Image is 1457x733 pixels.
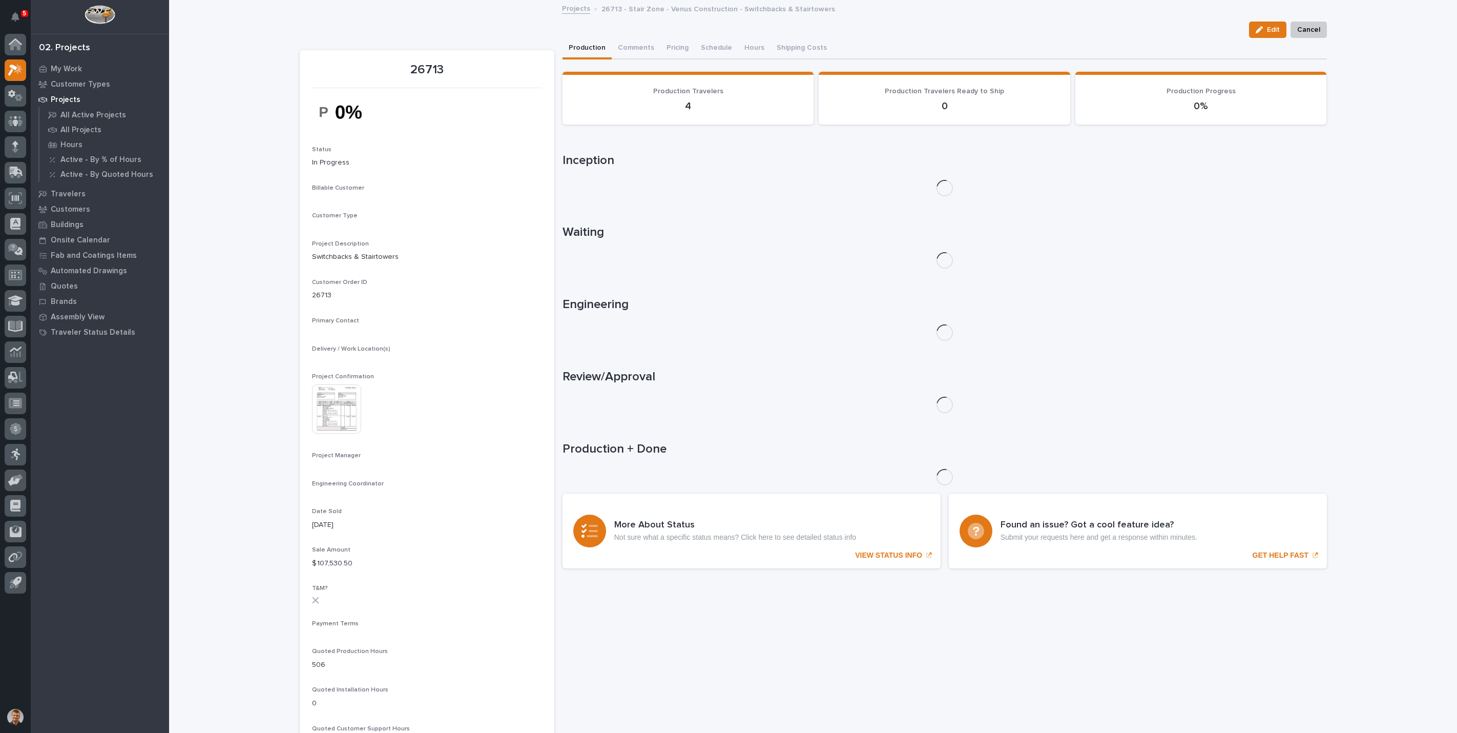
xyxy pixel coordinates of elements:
a: Buildings [31,217,169,232]
p: 0 [312,698,542,709]
p: Active - By Quoted Hours [60,170,153,179]
span: Production Travelers [653,88,723,95]
h1: Inception [563,153,1327,168]
p: 26713 [312,63,542,77]
p: All Projects [60,126,101,135]
p: Hours [60,140,82,150]
span: Project Description [312,241,369,247]
a: Active - By Quoted Hours [39,167,169,181]
a: VIEW STATUS INFO [563,494,941,568]
a: Assembly View [31,309,169,324]
button: Comments [612,38,660,59]
a: All Projects [39,123,169,137]
p: My Work [51,65,82,74]
span: Customer Order ID [312,279,367,286]
p: Active - By % of Hours [60,155,141,165]
p: 0% [1088,100,1315,112]
span: Cancel [1297,24,1320,36]
span: Delivery / Work Location(s) [312,346,390,352]
div: 02. Projects [39,43,90,54]
a: Projects [562,2,590,14]
p: Customers [51,205,90,214]
p: Traveler Status Details [51,328,135,337]
a: Projects [31,92,169,107]
span: Date Sold [312,508,342,515]
button: users-avatar [5,706,26,728]
span: Quoted Production Hours [312,648,388,655]
p: 0 [831,100,1058,112]
a: GET HELP FAST [949,494,1327,568]
p: All Active Projects [60,111,126,120]
button: Notifications [5,6,26,28]
span: Edit [1267,25,1280,34]
span: Customer Type [312,213,358,219]
p: [DATE] [312,520,542,531]
p: 4 [575,100,802,112]
p: Travelers [51,190,86,199]
p: 26713 [312,290,542,301]
p: Not sure what a specific status means? Click here to see detailed status info [614,533,856,542]
p: GET HELP FAST [1253,551,1308,560]
button: Schedule [695,38,738,59]
button: Shipping Costs [771,38,833,59]
p: Submit your requests here and get a response within minutes. [1001,533,1197,542]
p: 5 [23,10,26,17]
a: Travelers [31,186,169,201]
button: Pricing [660,38,695,59]
p: Quotes [51,282,78,291]
div: Notifications5 [13,12,26,29]
h1: Production + Done [563,442,1327,457]
h3: Found an issue? Got a cool feature idea? [1001,520,1197,531]
span: Production Travelers Ready to Ship [885,88,1004,95]
p: Fab and Coatings Items [51,251,137,260]
span: Sale Amount [312,547,350,553]
a: Active - By % of Hours [39,152,169,167]
h1: Engineering [563,297,1327,312]
p: In Progress [312,157,542,168]
span: T&M? [312,585,328,592]
a: All Active Projects [39,108,169,122]
span: Production Progress [1167,88,1236,95]
button: Edit [1249,22,1286,38]
p: VIEW STATUS INFO [855,551,922,560]
p: Onsite Calendar [51,236,110,245]
p: 506 [312,660,542,670]
p: Brands [51,297,77,307]
h1: Waiting [563,225,1327,240]
span: Payment Terms [312,621,359,627]
p: Switchbacks & Stairtowers [312,252,542,262]
button: Cancel [1291,22,1327,38]
button: Hours [738,38,771,59]
a: Onsite Calendar [31,232,169,248]
a: Customer Types [31,76,169,92]
a: Traveler Status Details [31,324,169,340]
h3: More About Status [614,520,856,531]
p: Automated Drawings [51,267,127,276]
p: Buildings [51,220,84,230]
a: Fab and Coatings Items [31,248,169,263]
p: Assembly View [51,313,105,322]
a: My Work [31,61,169,76]
img: 9cEFYdt-w1a8s2ko7lm5awrCzOqptMVKAlcWED6Ja4I [312,94,389,130]
p: Customer Types [51,80,110,89]
a: Customers [31,201,169,217]
a: Automated Drawings [31,263,169,278]
span: Project Confirmation [312,374,374,380]
span: Quoted Customer Support Hours [312,726,410,732]
img: Workspace Logo [85,5,115,24]
span: Primary Contact [312,318,359,324]
h1: Review/Approval [563,370,1327,384]
span: Status [312,147,331,153]
span: Project Manager [312,453,361,459]
a: Brands [31,294,169,309]
span: Quoted Installation Hours [312,687,388,693]
p: Projects [51,95,80,105]
a: Quotes [31,278,169,294]
button: Production [563,38,612,59]
a: Hours [39,137,169,152]
p: 26713 - Stair Zone - Venus Construction - Switchbacks & Stairtowers [601,3,835,14]
p: $ 107,530.50 [312,558,542,569]
span: Billable Customer [312,185,364,191]
span: Engineering Coordinator [312,481,384,487]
